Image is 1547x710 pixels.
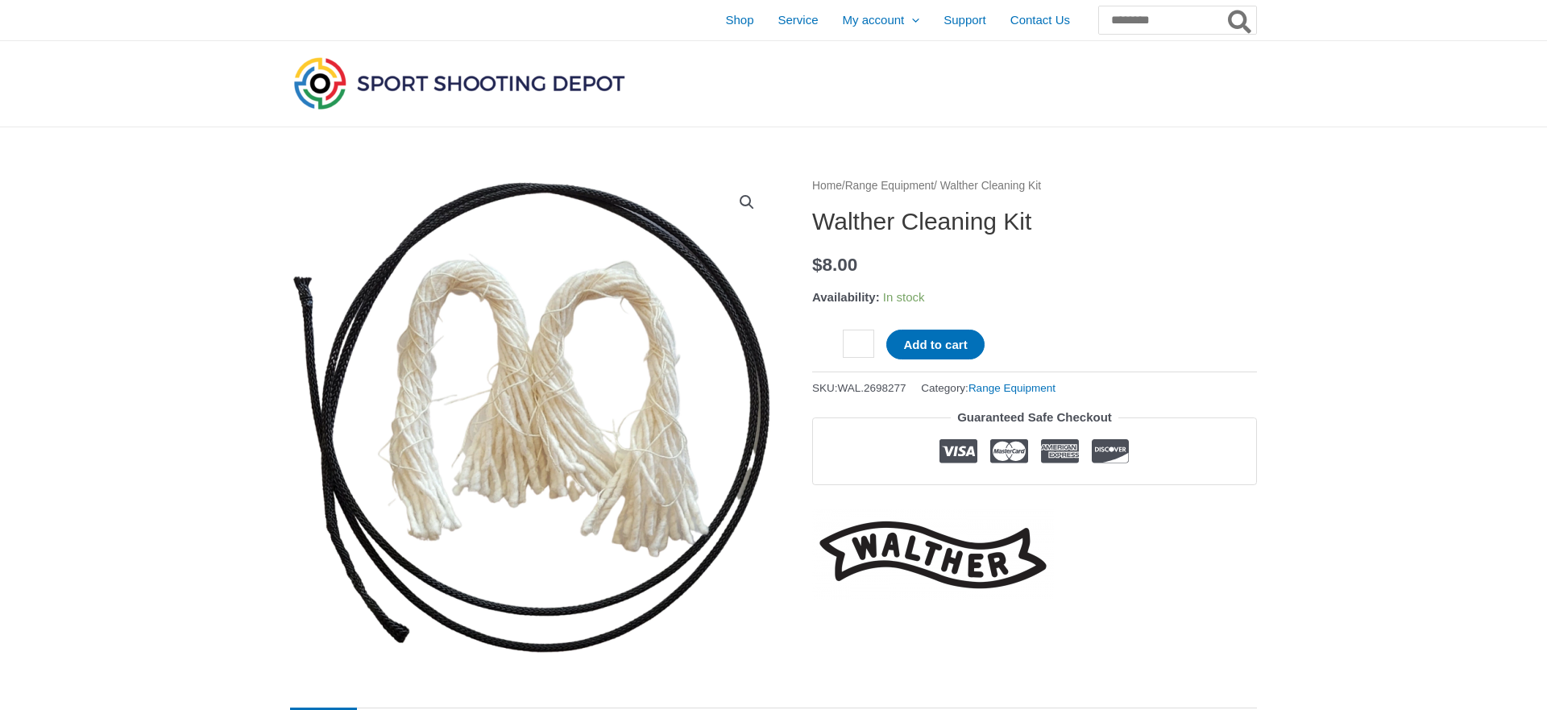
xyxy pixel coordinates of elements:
[812,180,842,192] a: Home
[921,378,1056,398] span: Category:
[883,290,925,304] span: In stock
[843,330,874,358] input: Product quantity
[290,53,628,113] img: Sport Shooting Depot
[812,255,823,275] span: $
[812,207,1257,236] h1: Walther Cleaning Kit
[1225,6,1256,34] button: Search
[290,176,773,659] img: Walther Cleaning Kit
[951,406,1118,429] legend: Guaranteed Safe Checkout
[812,290,880,304] span: Availability:
[845,180,934,192] a: Range Equipment
[812,176,1257,197] nav: Breadcrumb
[732,188,761,217] a: View full-screen image gallery
[968,382,1056,394] a: Range Equipment
[812,378,906,398] span: SKU:
[886,330,984,359] button: Add to cart
[812,255,857,275] bdi: 8.00
[812,509,1054,600] a: Walther
[838,382,906,394] span: WAL.2698277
